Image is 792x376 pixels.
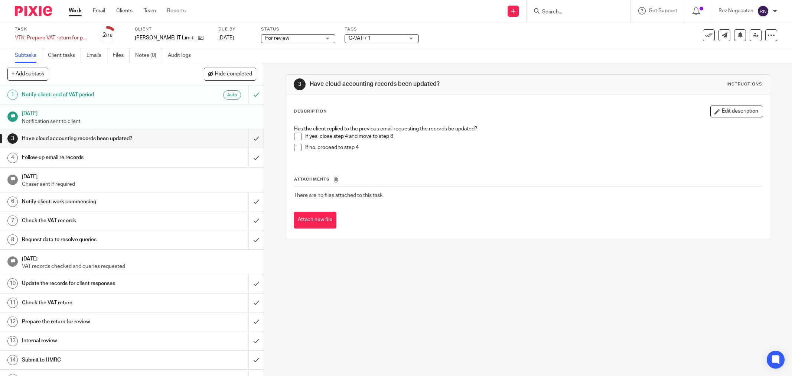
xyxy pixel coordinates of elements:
h1: Update the records for client responses [22,278,168,289]
button: Attach new file [294,212,336,228]
span: Get Support [649,8,677,13]
small: /16 [106,33,113,38]
a: Client tasks [48,48,81,63]
span: C-VAT + 1 [349,36,371,41]
label: Task [15,26,89,32]
p: [PERSON_NAME] IT Limited [135,34,194,42]
p: If no, proceed to step 4 [305,144,762,151]
p: Chaser sent if required [22,181,256,188]
button: + Add subtask [7,68,48,80]
a: Notes (0) [135,48,162,63]
h1: Internal review [22,335,168,346]
h1: Notify client: end of VAT period [22,89,168,100]
a: Clients [116,7,133,14]
div: 7 [7,215,18,226]
span: [DATE] [218,35,234,40]
img: svg%3E [757,5,769,17]
p: Has the client replied to the previous email requesting the records be updated? [294,125,762,133]
button: Hide completed [204,68,256,80]
div: 4 [7,153,18,163]
label: Due by [218,26,252,32]
label: Client [135,26,209,32]
a: Audit logs [168,48,196,63]
span: There are no files attached to this task. [294,193,384,198]
h1: Prepare the return for review [22,316,168,327]
span: For review [265,36,289,41]
div: Instructions [727,81,762,87]
div: 3 [294,78,306,90]
p: Notification sent to client [22,118,256,125]
label: Tags [345,26,419,32]
div: VTK: Prepare VAT return for period to - [DATE] [15,34,89,42]
p: Rez Negapatan [718,7,753,14]
a: Work [69,7,82,14]
div: 14 [7,355,18,365]
a: Reports [167,7,186,14]
div: 8 [7,234,18,245]
h1: Notify client: work commencing [22,196,168,207]
input: Search [541,9,608,16]
span: Hide completed [215,71,252,77]
span: Attachments [294,177,330,181]
div: 11 [7,298,18,308]
div: VTK: Prepare VAT return for period to - August 2025 [15,34,89,42]
div: 3 [7,133,18,144]
h1: Check the VAT records [22,215,168,226]
div: 13 [7,336,18,346]
a: Team [144,7,156,14]
h1: Request data to resolve queries [22,234,168,245]
div: 2 [102,31,113,39]
h1: [DATE] [22,171,256,181]
p: If yes, close step 4 and move to step 6 [305,133,762,140]
h1: [DATE] [22,108,256,117]
h1: Check the VAT return [22,297,168,308]
div: 6 [7,197,18,207]
a: Subtasks [15,48,42,63]
div: 10 [7,278,18,289]
h1: Have cloud accounting records been updated? [310,80,544,88]
h1: Submit to HMRC [22,354,168,366]
h1: Have cloud accounting records been updated? [22,133,168,144]
h1: Follow-up email re records [22,152,168,163]
a: Emails [87,48,107,63]
img: Pixie [15,6,52,16]
label: Status [261,26,335,32]
a: Files [113,48,130,63]
button: Edit description [710,106,762,117]
p: VAT records checked and queries requested [22,263,256,270]
h1: [DATE] [22,253,256,263]
p: Description [294,108,327,114]
div: 12 [7,317,18,327]
div: Auto [223,90,241,100]
div: 1 [7,90,18,100]
a: Email [93,7,105,14]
